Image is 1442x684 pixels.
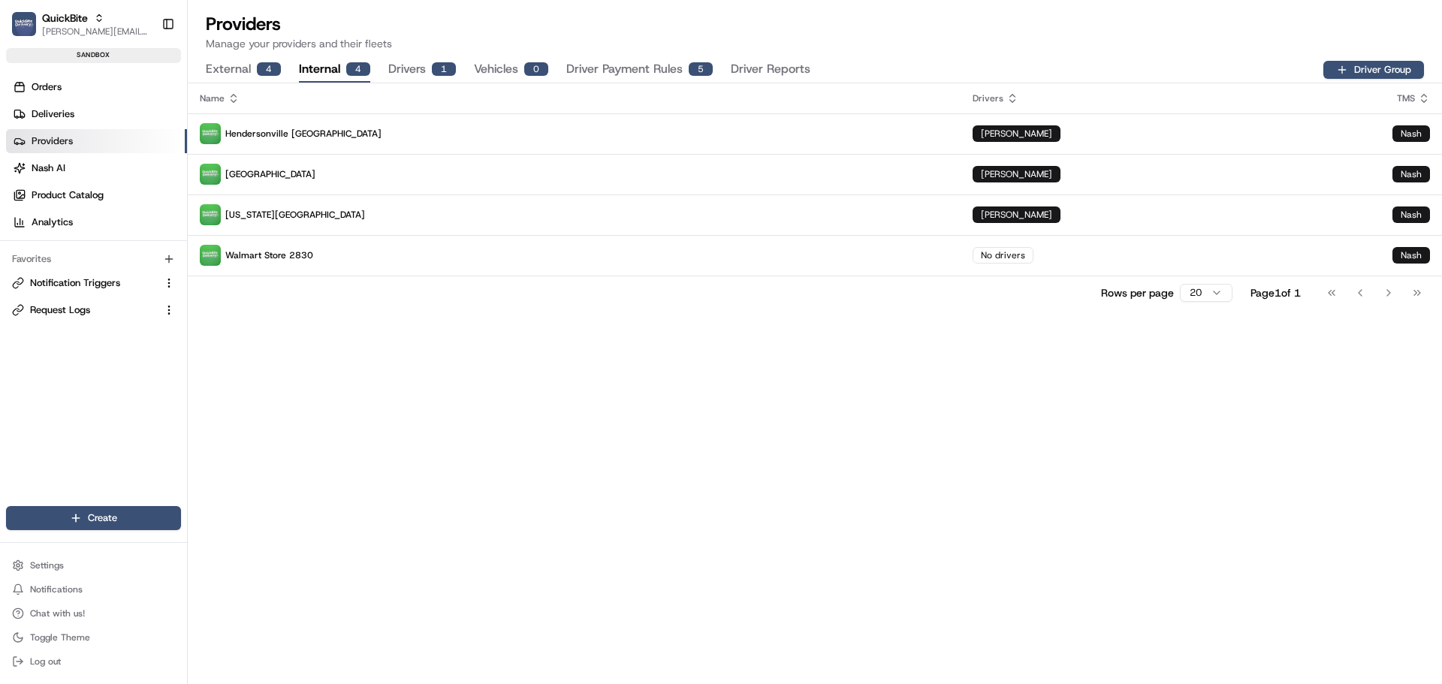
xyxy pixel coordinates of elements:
[6,6,155,42] button: QuickBiteQuickBite[PERSON_NAME][EMAIL_ADDRESS][DOMAIN_NAME]
[9,330,121,357] a: 📗Knowledge Base
[6,75,187,99] a: Orders
[149,372,182,384] span: Pylon
[32,143,59,170] img: 1732323095091-59ea418b-cfe3-43c8-9ae0-d0d06d6fd42c
[42,26,149,38] button: [PERSON_NAME][EMAIL_ADDRESS][DOMAIN_NAME]
[566,57,713,83] button: Driver Payment Rules
[6,48,181,63] div: sandbox
[6,579,181,600] button: Notifications
[257,62,281,76] div: 4
[524,62,548,76] div: 0
[6,102,187,126] a: Deliveries
[981,128,1052,140] span: [PERSON_NAME]
[6,627,181,648] button: Toggle Theme
[200,204,949,225] p: [US_STATE][GEOGRAPHIC_DATA]
[6,129,187,153] a: Providers
[39,97,248,113] input: Clear
[6,183,187,207] a: Product Catalog
[142,336,241,351] span: API Documentation
[32,188,104,202] span: Product Catalog
[1392,166,1430,182] div: Nash
[68,158,207,170] div: We're available if you need us!
[206,36,1424,51] p: Manage your providers and their fleets
[125,233,130,245] span: •
[133,273,164,285] span: [DATE]
[206,57,281,83] button: External
[981,209,1052,221] span: [PERSON_NAME]
[12,276,157,290] a: Notification Triggers
[15,218,39,243] img: Jeff Sasse
[6,210,187,234] a: Analytics
[106,372,182,384] a: Powered byPylon
[30,583,83,595] span: Notifications
[15,15,45,45] img: Nash
[30,274,42,286] img: 1736555255976-a54dd68f-1ca7-489b-9aae-adbdc363a1c4
[6,651,181,672] button: Log out
[15,143,42,170] img: 1736555255976-a54dd68f-1ca7-489b-9aae-adbdc363a1c4
[30,336,115,351] span: Knowledge Base
[127,337,139,349] div: 💻
[30,559,64,571] span: Settings
[42,11,88,26] button: QuickBite
[432,62,456,76] div: 1
[30,303,90,317] span: Request Logs
[1392,125,1430,142] div: Nash
[973,247,1033,264] div: No drivers
[32,80,62,94] span: Orders
[474,57,548,83] button: Vehicles
[200,123,949,144] p: Hendersonville [GEOGRAPHIC_DATA]
[6,271,181,295] button: Notification Triggers
[1392,247,1430,264] div: Nash
[689,62,713,76] div: 5
[47,233,122,245] span: [PERSON_NAME]
[12,303,157,317] a: Request Logs
[200,164,949,185] p: [GEOGRAPHIC_DATA]
[346,62,370,76] div: 4
[1250,285,1301,300] div: Page 1 of 1
[121,330,247,357] a: 💻API Documentation
[32,107,74,121] span: Deliveries
[68,143,246,158] div: Start new chat
[6,555,181,576] button: Settings
[255,148,273,166] button: Start new chat
[6,603,181,624] button: Chat with us!
[47,273,122,285] span: [PERSON_NAME]
[30,607,85,619] span: Chat with us!
[388,57,456,83] button: Drivers
[200,204,221,225] img: 6f7be752-d91c-4f0f-bd1a-6966931c71a3.jpg
[125,273,130,285] span: •
[133,233,164,245] span: [DATE]
[200,245,221,266] img: 6f7be752-d91c-4f0f-bd1a-6966931c71a3.jpg
[299,57,370,83] button: Internal
[1323,61,1424,79] button: Driver Group
[981,168,1052,180] span: [PERSON_NAME]
[15,60,273,84] p: Welcome 👋
[15,195,96,207] div: Past conversations
[200,92,949,104] div: Name
[973,92,1368,104] div: Drivers
[200,245,949,266] p: Walmart Store 2830
[30,631,90,643] span: Toggle Theme
[206,12,1424,36] h1: Providers
[233,192,273,210] button: See all
[15,337,27,349] div: 📗
[32,215,73,229] span: Analytics
[1392,206,1430,223] div: Nash
[6,506,181,530] button: Create
[6,156,187,180] a: Nash AI
[12,12,36,36] img: QuickBite
[6,247,181,271] div: Favorites
[731,57,810,83] button: Driver Reports
[200,123,221,144] img: 6f7be752-d91c-4f0f-bd1a-6966931c71a3.jpg
[32,161,65,175] span: Nash AI
[200,164,221,185] img: 6f7be752-d91c-4f0f-bd1a-6966931c71a3.jpg
[30,655,61,667] span: Log out
[1101,285,1174,300] p: Rows per page
[15,259,39,287] img: Jes Laurent
[88,511,117,525] span: Create
[6,298,181,322] button: Request Logs
[30,276,120,290] span: Notification Triggers
[1392,92,1430,104] div: TMS
[32,134,73,148] span: Providers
